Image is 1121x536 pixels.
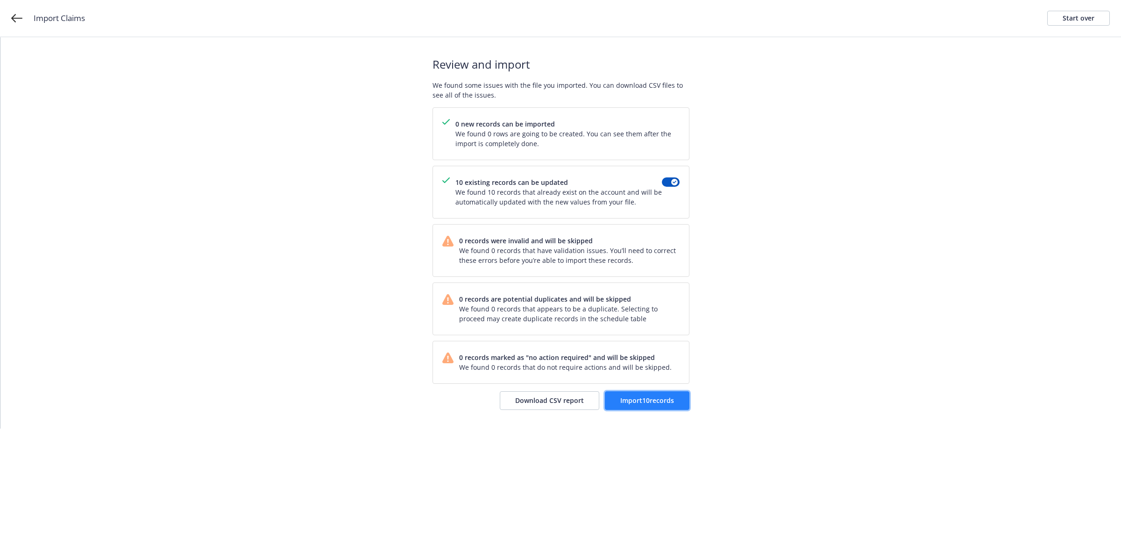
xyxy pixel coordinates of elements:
span: We found 0 records that do not require actions and will be skipped. [459,362,672,372]
span: We found 0 rows are going to be created. You can see them after the import is completely done. [455,129,680,148]
button: Import10records [605,391,689,410]
span: 10 existing records can be updated [455,177,662,187]
span: 0 new records can be imported [455,119,680,129]
span: 0 records marked as "no action required" and will be skipped [459,353,672,362]
span: We found some issues with the file you imported. You can download CSV files to see all of the iss... [433,80,689,100]
span: 0 records were invalid and will be skipped [459,236,680,246]
span: Review and import [433,56,689,73]
span: 0 records are potential duplicates and will be skipped [459,294,680,304]
a: Start over [1047,11,1110,26]
span: Import Claims [34,12,85,24]
span: Import 10 records [620,396,674,405]
span: We found 10 records that already exist on the account and will be automatically updated with the ... [455,187,662,207]
button: Download CSV report [500,391,599,410]
span: We found 0 records that have validation issues. You’ll need to correct these errors before you’re... [459,246,680,265]
div: Start over [1063,11,1094,25]
span: We found 0 records that appears to be a duplicate. Selecting to proceed may create duplicate reco... [459,304,680,324]
span: Download CSV report [515,396,584,405]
